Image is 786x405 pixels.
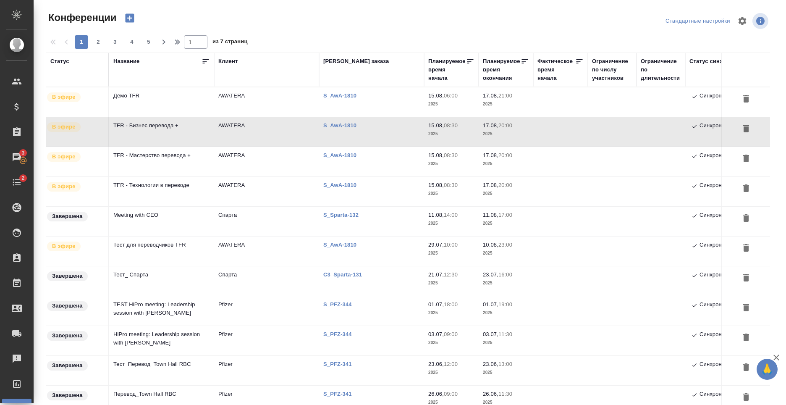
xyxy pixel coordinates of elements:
p: 2025 [483,309,529,317]
p: 2025 [483,130,529,138]
p: 2025 [428,309,474,317]
td: Тест_Перевод_Town Hall RBC [109,356,214,385]
p: 2025 [428,368,474,377]
p: 21.07, [428,271,444,278]
p: 16:00 [498,271,512,278]
p: 2025 [483,368,529,377]
span: из 7 страниц [212,37,248,49]
td: Тест_ Спарта [109,266,214,296]
p: 20:00 [498,152,512,158]
p: 01.07, [428,301,444,308]
p: 17.08, [483,122,498,129]
div: Планируемое время начала [428,57,466,82]
div: Планируемое время окончания [483,57,521,82]
div: Фактическое время начала [537,57,575,82]
td: AWATERA [214,237,319,266]
p: Завершена [52,302,83,310]
p: 2025 [428,279,474,287]
p: 2025 [428,100,474,108]
a: S_PFZ-344 [323,331,358,337]
p: S_AwA-1810 [323,182,363,188]
p: S_PFZ-344 [323,301,358,308]
p: 17.08, [483,152,498,158]
button: Удалить [739,360,753,376]
button: Удалить [739,121,753,137]
button: Создать [120,11,140,25]
a: S_AwA-1810 [323,92,363,99]
p: 2025 [483,189,529,198]
p: 2025 [428,160,474,168]
td: HiPro meeting: Leadership session with [PERSON_NAME] [109,326,214,355]
td: Демо TFR [109,87,214,117]
td: AWATERA [214,87,319,117]
p: 2025 [428,339,474,347]
span: 4 [125,38,139,46]
td: Pfizer [214,356,319,385]
p: 23:00 [498,242,512,248]
p: 23.06, [483,361,498,367]
p: 18:00 [444,301,458,308]
div: [PERSON_NAME] заказа [323,57,389,66]
span: 2 [16,174,29,182]
p: 10:00 [444,242,458,248]
p: 23.06, [428,361,444,367]
p: 2025 [483,100,529,108]
p: 03.07, [483,331,498,337]
p: 2025 [483,249,529,258]
p: 11.08, [483,212,498,218]
td: TFR - Мастерство перевода + [109,147,214,176]
p: В эфире [52,123,76,131]
p: Синхронизировано [700,211,749,221]
p: Синхронизировано [700,92,749,102]
td: Pfizer [214,326,319,355]
p: Синхронизировано [700,121,749,131]
p: 08:30 [444,122,458,129]
button: Удалить [739,271,753,286]
p: В эфире [52,182,76,191]
p: S_Sparta-132 [323,212,365,218]
button: 3 [108,35,122,49]
p: Синхронизировано [700,241,749,251]
p: 2025 [428,130,474,138]
p: 15.08, [428,92,444,99]
p: S_AwA-1810 [323,122,363,129]
p: 15.08, [428,152,444,158]
p: 19:00 [498,301,512,308]
div: split button [663,15,732,28]
p: 15.08, [428,122,444,129]
button: Удалить [739,241,753,256]
p: Синхронизировано [700,181,749,191]
button: 🙏 [757,359,778,380]
p: 11.08, [428,212,444,218]
p: C3_Sparta-131 [323,271,368,278]
p: 01.07, [483,301,498,308]
p: 2025 [483,160,529,168]
p: 14:00 [444,212,458,218]
td: TEST HiPro meeting: Leadership session with [PERSON_NAME] [109,296,214,326]
p: 11:30 [498,331,512,337]
p: 13:00 [498,361,512,367]
td: TFR - Бизнес перевода + [109,117,214,147]
p: 23.07, [483,271,498,278]
p: S_AwA-1810 [323,152,363,158]
p: В эфире [52,153,76,161]
p: 2025 [483,279,529,287]
span: 🙏 [760,360,774,378]
p: 10.08, [483,242,498,248]
p: S_AwA-1810 [323,242,363,248]
p: Синхронизировано [700,360,749,370]
p: Завершена [52,361,83,370]
div: Статус [50,57,69,66]
button: Удалить [739,330,753,346]
p: 26.06, [483,391,498,397]
button: 4 [125,35,139,49]
p: Синхронизировано [700,300,749,310]
p: В эфире [52,93,76,101]
span: 2 [92,38,105,46]
p: 12:30 [444,271,458,278]
p: 06:00 [444,92,458,99]
div: Ограничение по длительности [641,57,681,82]
a: 3 [2,147,31,168]
span: 3 [16,149,29,157]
